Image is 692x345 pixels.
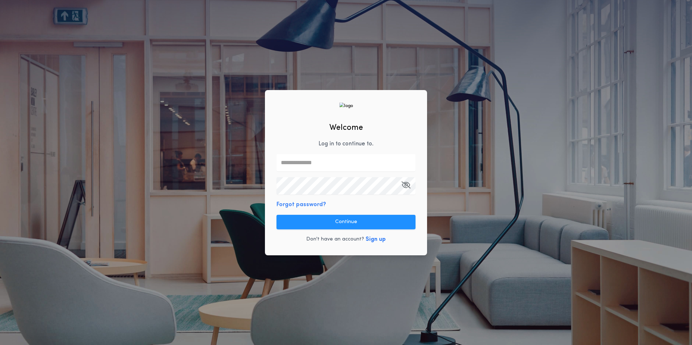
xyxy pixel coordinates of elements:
p: Log in to continue to . [318,140,374,148]
button: Sign up [366,235,386,244]
p: Don't have an account? [306,236,364,243]
img: logo [339,102,353,109]
h2: Welcome [329,122,363,134]
button: Continue [277,215,415,229]
button: Forgot password? [277,200,326,209]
